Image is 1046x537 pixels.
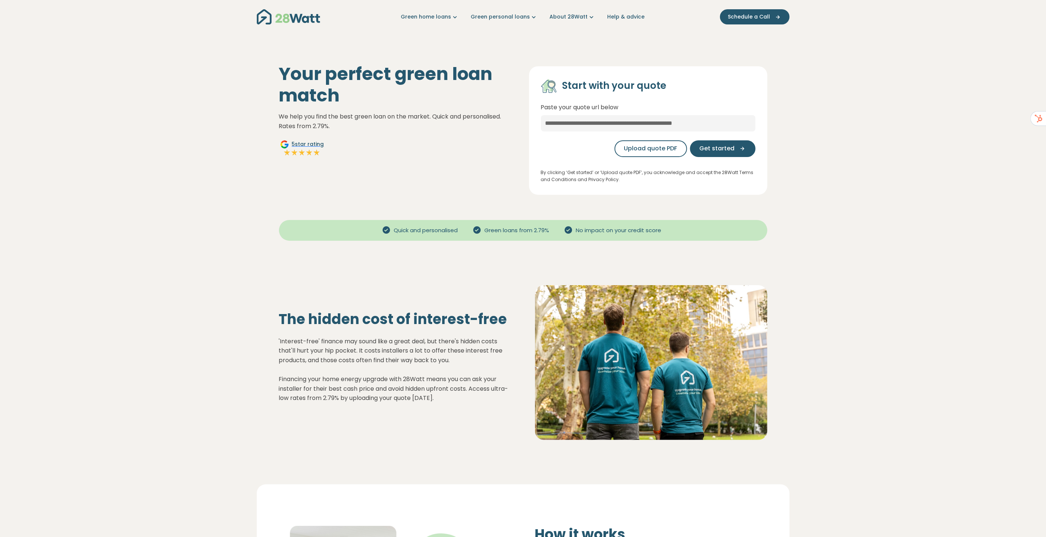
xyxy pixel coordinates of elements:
[541,103,756,112] p: Paste your quote url below
[313,149,320,156] img: Full star
[481,226,552,235] span: Green loans from 2.79%
[550,13,596,21] a: About 28Watt
[728,13,770,21] span: Schedule a Call
[257,7,790,26] nav: Main navigation
[306,149,313,156] img: Full star
[615,140,687,157] button: Upload quote PDF
[291,149,298,156] img: Full star
[720,9,790,24] button: Schedule a Call
[562,80,667,92] h4: Start with your quote
[283,149,291,156] img: Full star
[391,226,461,235] span: Quick and personalised
[401,13,459,21] a: Green home loans
[690,140,756,157] button: Get started
[279,63,517,106] h1: Your perfect green loan match
[608,13,645,21] a: Help & advice
[279,112,517,131] p: We help you find the best green loan on the market. Quick and personalised. Rates from 2.79%.
[535,285,767,440] img: Solar panel installation on a residential roof
[292,140,324,148] span: 5 star rating
[624,144,677,153] span: Upload quote PDF
[700,144,735,153] span: Get started
[471,13,538,21] a: Green personal loans
[279,140,325,158] a: Google5star ratingFull starFull starFull starFull starFull star
[541,169,756,183] p: By clicking ‘Get started’ or ‘Upload quote PDF’, you acknowledge and accept the 28Watt Terms and ...
[279,311,511,328] h2: The hidden cost of interest-free
[573,226,664,235] span: No impact on your credit score
[279,337,511,403] p: 'Interest-free' finance may sound like a great deal, but there's hidden costs that'll hurt your h...
[298,149,306,156] img: Full star
[280,140,289,149] img: Google
[257,9,320,24] img: 28Watt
